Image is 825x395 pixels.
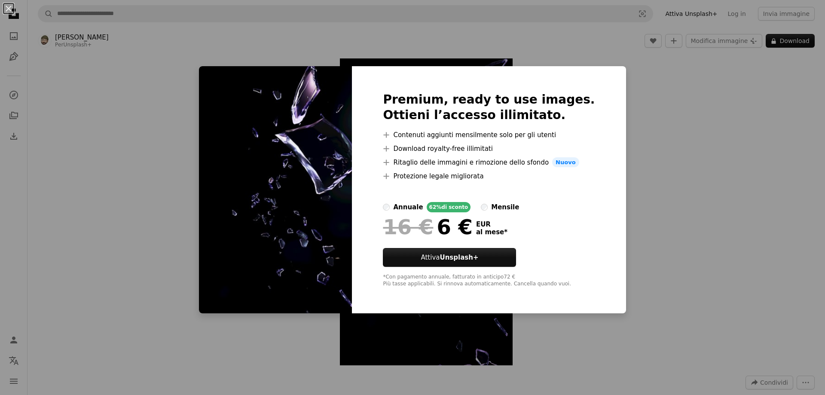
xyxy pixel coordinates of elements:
[383,171,595,181] li: Protezione legale migliorata
[383,130,595,140] li: Contenuti aggiunti mensilmente solo per gli utenti
[383,216,433,238] span: 16 €
[383,274,595,288] div: *Con pagamento annuale, fatturato in anticipo 72 € Più tasse applicabili. Si rinnova automaticame...
[393,202,423,212] div: annuale
[476,220,507,228] span: EUR
[383,204,390,211] input: annuale62%di sconto
[476,228,507,236] span: al mese *
[383,157,595,168] li: Ritaglio delle immagini e rimozione dello sfondo
[427,202,471,212] div: 62% di sconto
[383,144,595,154] li: Download royalty-free illimitati
[383,92,595,123] h2: Premium, ready to use images. Ottieni l’accesso illimitato.
[552,157,579,168] span: Nuovo
[383,216,472,238] div: 6 €
[440,254,478,261] strong: Unsplash+
[481,204,488,211] input: mensile
[199,66,352,314] img: premium_photo-1672154366161-15687403618f
[383,248,516,267] button: AttivaUnsplash+
[491,202,519,212] div: mensile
